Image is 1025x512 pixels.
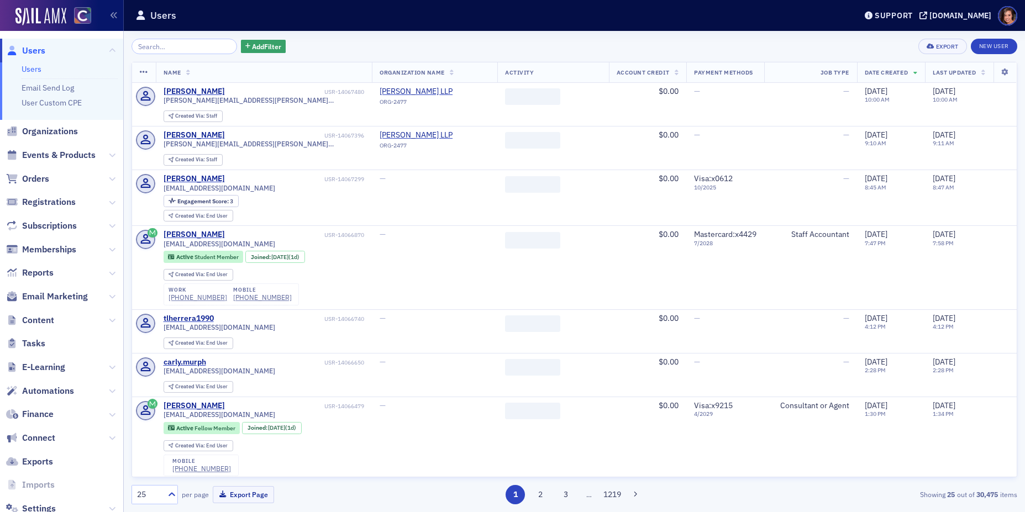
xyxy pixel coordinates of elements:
[6,314,54,326] a: Content
[380,357,386,367] span: —
[659,229,679,239] span: $0.00
[875,10,913,20] div: Support
[22,361,65,373] span: E-Learning
[172,465,231,473] a: [PHONE_NUMBER]
[164,422,240,434] div: Active: Active: Fellow Member
[556,485,575,504] button: 3
[164,401,225,411] a: [PERSON_NAME]
[865,96,890,103] time: 10:00 AM
[843,130,849,140] span: —
[175,157,217,163] div: Staff
[6,361,65,373] a: E-Learning
[505,403,560,419] span: ‌
[164,230,225,240] a: [PERSON_NAME]
[772,230,849,240] div: Staff Accountant
[175,340,228,346] div: End User
[865,173,887,183] span: [DATE]
[936,44,959,50] div: Export
[659,130,679,140] span: $0.00
[694,86,700,96] span: —
[694,357,700,367] span: —
[233,287,292,293] div: mobile
[245,251,305,263] div: Joined: 2025-10-06 00:00:00
[843,357,849,367] span: —
[176,424,195,432] span: Active
[164,251,244,263] div: Active: Active: Student Member
[22,456,53,468] span: Exports
[380,142,480,153] div: ORG-2477
[175,442,206,449] span: Created Via :
[919,12,995,19] button: [DOMAIN_NAME]
[172,458,231,465] div: mobile
[730,489,1017,499] div: Showing out of items
[380,173,386,183] span: —
[6,149,96,161] a: Events & Products
[164,269,233,281] div: Created Via: End User
[933,410,954,418] time: 1:34 PM
[933,366,954,374] time: 2:28 PM
[6,385,74,397] a: Automations
[933,86,955,96] span: [DATE]
[164,357,206,367] div: carly.murph
[659,357,679,367] span: $0.00
[933,183,954,191] time: 8:47 AM
[865,183,886,191] time: 8:45 AM
[271,254,299,261] div: (1d)
[252,41,281,51] span: Add Filter
[22,432,55,444] span: Connect
[6,291,88,303] a: Email Marketing
[865,139,886,147] time: 9:10 AM
[659,313,679,323] span: $0.00
[865,400,887,410] span: [DATE]
[380,313,386,323] span: —
[6,432,55,444] a: Connect
[505,88,560,105] span: ‌
[22,244,76,256] span: Memberships
[169,293,227,302] div: [PHONE_NUMBER]
[506,485,525,504] button: 1
[164,184,275,192] span: [EMAIL_ADDRESS][DOMAIN_NAME]
[505,232,560,249] span: ‌
[227,231,364,239] div: USR-14066870
[659,86,679,96] span: $0.00
[164,410,275,419] span: [EMAIL_ADDRESS][DOMAIN_NAME]
[164,174,225,184] a: [PERSON_NAME]
[227,88,364,96] div: USR-14067480
[694,130,700,140] span: —
[865,130,887,140] span: [DATE]
[945,489,957,499] strong: 25
[175,156,206,163] span: Created Via :
[150,9,176,22] h1: Users
[164,110,223,122] div: Created Via: Staff
[933,313,955,323] span: [DATE]
[865,229,887,239] span: [DATE]
[933,96,958,103] time: 10:00 AM
[175,339,206,346] span: Created Via :
[268,424,296,431] div: (1d)
[242,422,302,434] div: Joined: 2025-10-06 00:00:00
[505,176,560,193] span: ‌
[66,7,91,26] a: View Homepage
[233,293,292,302] a: [PHONE_NUMBER]
[164,87,225,97] a: [PERSON_NAME]
[865,313,887,323] span: [DATE]
[6,45,45,57] a: Users
[169,287,227,293] div: work
[694,240,756,247] span: 7 / 2028
[195,253,239,261] span: Student Member
[865,86,887,96] span: [DATE]
[248,424,269,431] span: Joined :
[137,489,161,500] div: 25
[694,400,733,410] span: Visa : x9215
[865,239,886,247] time: 7:47 PM
[22,196,76,208] span: Registrations
[164,96,364,104] span: [PERSON_NAME][EMAIL_ADDRESS][PERSON_NAME][PERSON_NAME][DOMAIN_NAME]
[164,314,214,324] div: tlherrera1990
[933,229,955,239] span: [DATE]
[164,210,233,221] div: Created Via: End User
[6,196,76,208] a: Registrations
[933,400,955,410] span: [DATE]
[865,366,886,374] time: 2:28 PM
[175,213,228,219] div: End User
